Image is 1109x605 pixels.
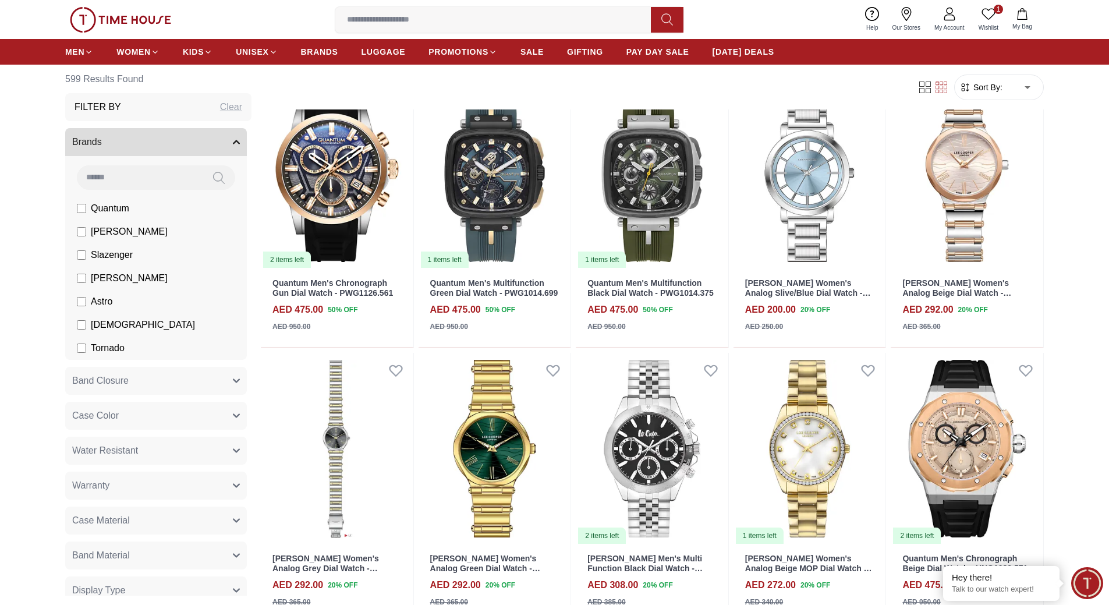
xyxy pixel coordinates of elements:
[888,23,925,32] span: Our Stores
[902,321,940,332] div: AED 365.00
[421,252,469,268] div: 1 items left
[77,227,86,236] input: [PERSON_NAME]
[971,82,1002,93] span: Sort By:
[72,583,125,597] span: Display Type
[77,344,86,353] input: Tornado
[626,41,689,62] a: PAY DAY SALE
[272,554,379,583] a: [PERSON_NAME] Women's Analog Grey Dial Watch - LC08000.260
[77,274,86,283] input: [PERSON_NAME]
[587,554,703,583] a: [PERSON_NAME] Men's Multi Function Black Dial Watch - LC07963.350
[891,353,1043,545] a: Quantum Men's Chronograph Beige Dial Watch - HNG1082.5712 items left
[902,578,953,592] h4: AED 475.00
[745,554,872,583] a: [PERSON_NAME] Women's Analog Beige MOP Dial Watch - LC07478.120
[902,303,953,317] h4: AED 292.00
[72,135,102,149] span: Brands
[70,7,171,33] img: ...
[428,46,488,58] span: PROMOTIONS
[65,507,247,535] button: Case Material
[587,278,714,298] a: Quantum Men's Multifunction Black Dial Watch - PWG1014.375
[800,580,830,590] span: 20 % OFF
[1008,22,1037,31] span: My Bag
[626,46,689,58] span: PAY DAY SALE
[859,5,885,34] a: Help
[800,305,830,315] span: 20 % OFF
[576,353,728,545] img: Lee Cooper Men's Multi Function Black Dial Watch - LC07963.350
[65,472,247,500] button: Warranty
[272,321,310,332] div: AED 950.00
[91,295,112,309] span: Astro
[486,580,515,590] span: 20 % OFF
[65,576,247,604] button: Display Type
[301,41,338,62] a: BRANDS
[902,554,1027,573] a: Quantum Men's Chronograph Beige Dial Watch - HNG1082.571
[952,572,1051,583] div: Hey there!
[430,321,468,332] div: AED 950.00
[65,46,84,58] span: MEN
[972,5,1005,34] a: 1Wishlist
[91,225,168,239] span: [PERSON_NAME]
[994,5,1003,14] span: 1
[893,528,941,544] div: 2 items left
[745,578,796,592] h4: AED 272.00
[567,46,603,58] span: GIFTING
[91,318,195,332] span: [DEMOGRAPHIC_DATA]
[77,320,86,330] input: [DEMOGRAPHIC_DATA]
[430,554,540,583] a: [PERSON_NAME] Women's Analog Green Dial Watch - LC08000.170
[261,353,413,545] img: Lee Cooper Women's Analog Grey Dial Watch - LC08000.260
[77,297,86,306] input: Astro
[183,41,212,62] a: KIDS
[91,271,168,285] span: [PERSON_NAME]
[65,367,247,395] button: Band Closure
[72,479,109,493] span: Warranty
[362,41,406,62] a: LUGGAGE
[272,278,393,298] a: Quantum Men's Chronograph Gun Dial Watch - PWG1126.561
[116,46,151,58] span: WOMEN
[91,341,125,355] span: Tornado
[520,41,544,62] a: SALE
[862,23,883,32] span: Help
[65,41,93,62] a: MEN
[183,46,204,58] span: KIDS
[72,444,138,458] span: Water Resistant
[958,305,988,315] span: 20 % OFF
[65,128,247,156] button: Brands
[587,578,638,592] h4: AED 308.00
[734,353,886,545] img: Lee Cooper Women's Analog Beige MOP Dial Watch - LC07478.120
[77,204,86,213] input: Quantum
[576,77,728,269] a: Quantum Men's Multifunction Black Dial Watch - PWG1014.3751 items left
[736,528,784,544] div: 1 items left
[419,77,571,269] a: Quantum Men's Multifunction Green Dial Watch - PWG1014.6991 items left
[236,41,277,62] a: UNISEX
[578,528,626,544] div: 2 items left
[72,514,130,528] span: Case Material
[362,46,406,58] span: LUGGAGE
[261,77,413,269] img: Quantum Men's Chronograph Gun Dial Watch - PWG1126.561
[885,5,927,34] a: Our Stores
[272,578,323,592] h4: AED 292.00
[952,585,1051,595] p: Talk to our watch expert!
[587,321,625,332] div: AED 950.00
[713,46,774,58] span: [DATE] DEALS
[891,353,1043,545] img: Quantum Men's Chronograph Beige Dial Watch - HNG1082.571
[91,248,133,262] span: Slazenger
[930,23,969,32] span: My Account
[643,580,672,590] span: 20 % OFF
[72,549,130,562] span: Band Material
[520,46,544,58] span: SALE
[419,77,571,269] img: Quantum Men's Multifunction Green Dial Watch - PWG1014.699
[643,305,672,315] span: 50 % OFF
[72,374,129,388] span: Band Closure
[891,77,1043,269] a: Lee Cooper Women's Analog Beige Dial Watch - LC08000.560
[65,437,247,465] button: Water Resistant
[734,77,886,269] img: Lee Cooper Women's Analog Slive/Blue Dial Watch - LC08037.300
[745,303,796,317] h4: AED 200.00
[486,305,515,315] span: 50 % OFF
[587,303,638,317] h4: AED 475.00
[430,278,558,298] a: Quantum Men's Multifunction Green Dial Watch - PWG1014.699
[745,321,783,332] div: AED 250.00
[261,77,413,269] a: Quantum Men's Chronograph Gun Dial Watch - PWG1126.5612 items left
[734,353,886,545] a: Lee Cooper Women's Analog Beige MOP Dial Watch - LC07478.1201 items left
[328,580,357,590] span: 20 % OFF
